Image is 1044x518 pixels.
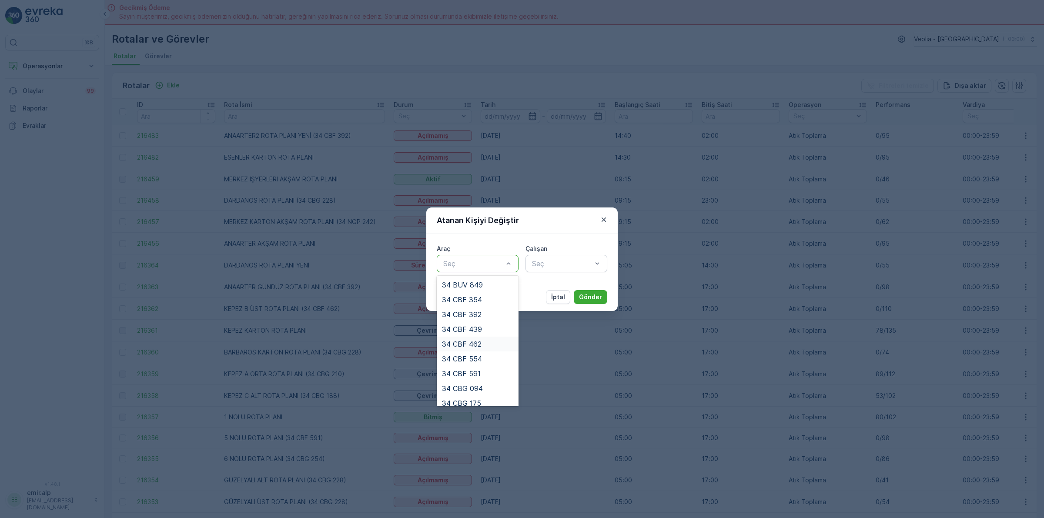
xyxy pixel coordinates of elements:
[442,325,482,333] span: 34 CBF 439
[442,384,483,392] span: 34 CBG 094
[442,296,482,304] span: 34 CBF 354
[551,293,565,301] p: İptal
[443,258,503,269] p: Seç
[442,399,481,407] span: 34 CBG 175
[546,290,570,304] button: İptal
[437,245,450,252] label: Araç
[574,290,607,304] button: Gönder
[442,355,482,363] span: 34 CBF 554
[525,245,547,252] label: Çalışan
[437,214,519,227] p: Atanan Kişiyi Değiştir
[442,370,481,378] span: 34 CBF 591
[442,281,483,289] span: 34 BUV 849
[442,311,482,318] span: 34 CBF 392
[442,340,482,348] span: 34 CBF 462
[532,258,592,269] p: Seç
[579,293,602,301] p: Gönder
